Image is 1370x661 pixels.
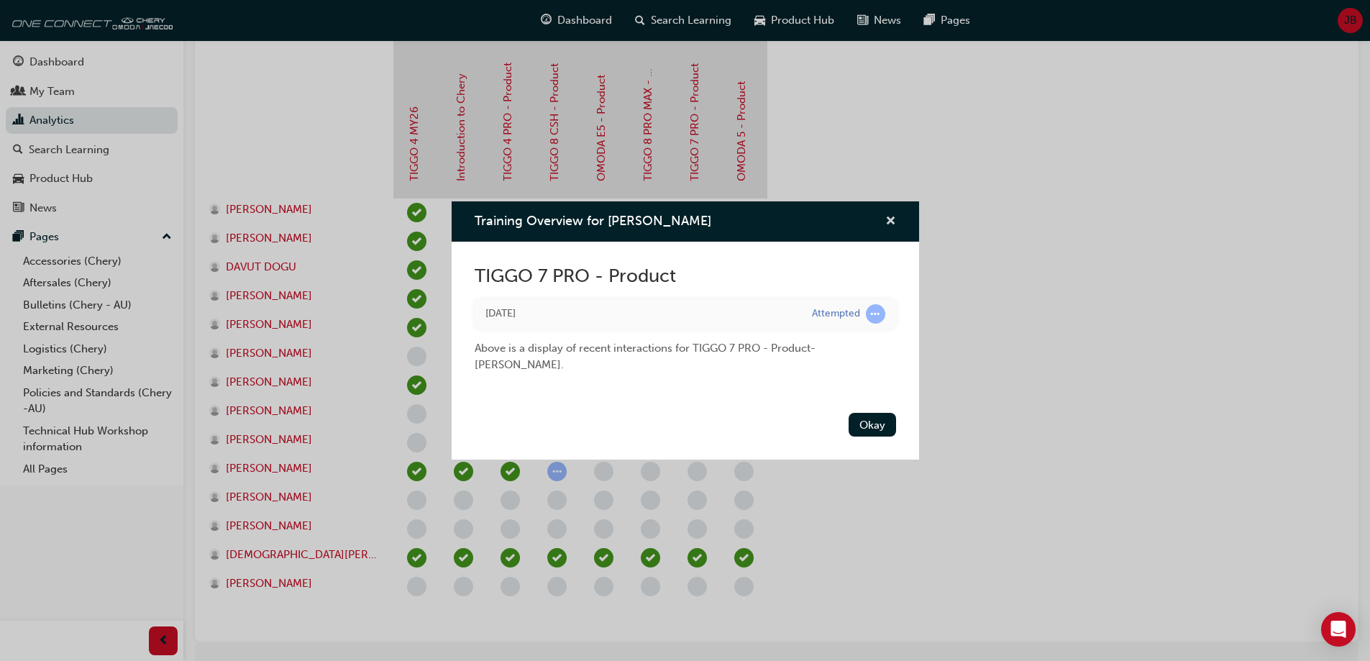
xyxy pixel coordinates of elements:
[485,306,790,322] div: Fri Sep 19 2025 08:19:27 GMT+1000 (Australian Eastern Standard Time)
[1321,612,1356,647] div: Open Intercom Messenger
[849,413,896,437] button: Okay
[866,304,885,324] span: learningRecordVerb_ATTEMPT-icon
[475,329,896,373] div: Above is a display of recent interactions for TIGGO 7 PRO - Product - [PERSON_NAME] .
[812,307,860,321] div: Attempted
[475,213,711,229] span: Training Overview for [PERSON_NAME]
[885,213,896,231] button: cross-icon
[885,216,896,229] span: cross-icon
[475,265,896,288] h2: TIGGO 7 PRO - Product
[452,201,919,460] div: Training Overview for Kate Brown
